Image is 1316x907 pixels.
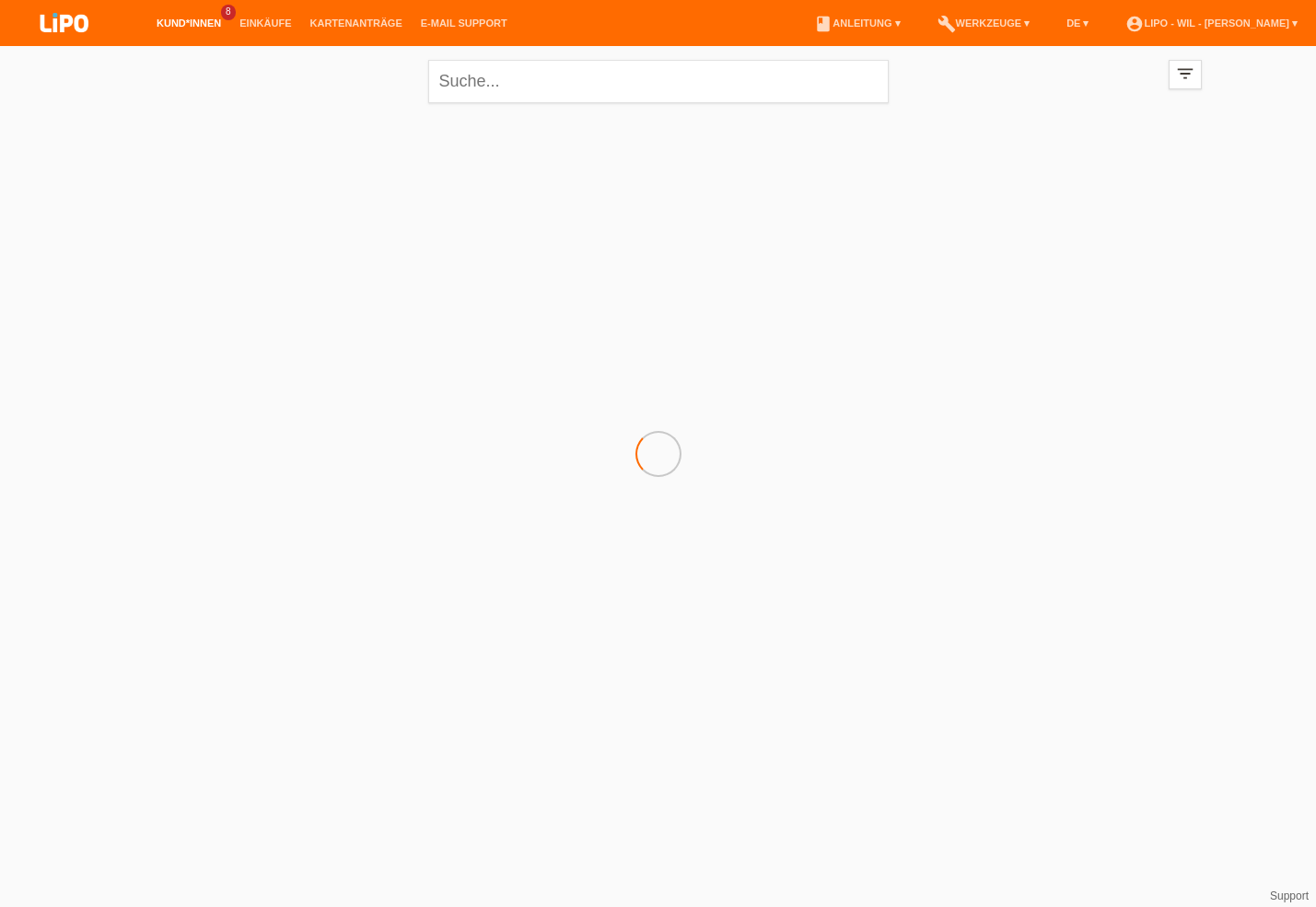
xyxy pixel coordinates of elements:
[1125,15,1144,33] i: account_circle
[928,17,1040,29] a: buildWerkzeuge ▾
[147,17,230,29] a: Kund*innen
[18,38,111,52] a: LIPO pay
[1057,17,1098,29] a: DE ▾
[1270,890,1309,902] a: Support
[938,15,956,33] i: build
[814,15,833,33] i: book
[412,17,517,29] a: E-Mail Support
[1116,17,1307,29] a: account_circleLIPO - Wil - [PERSON_NAME] ▾
[301,17,412,29] a: Kartenanträge
[428,60,889,103] input: Suche...
[221,5,236,20] span: 8
[1175,64,1195,84] i: filter_list
[805,17,909,29] a: bookAnleitung ▾
[230,17,300,29] a: Einkäufe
